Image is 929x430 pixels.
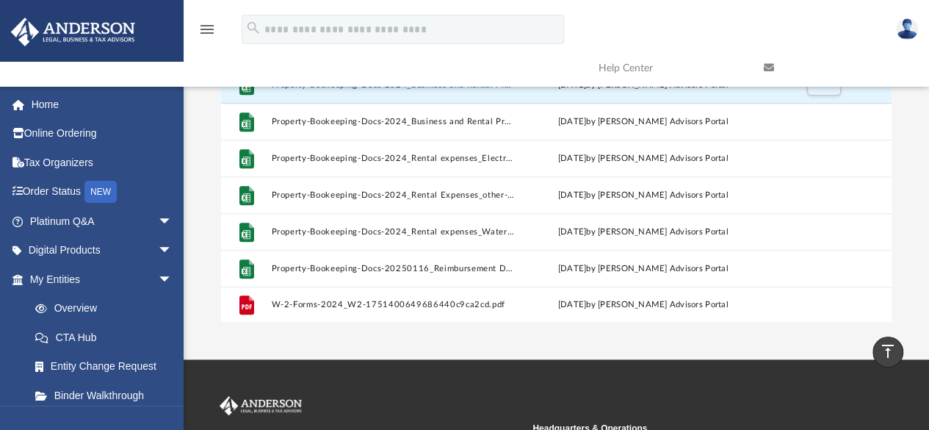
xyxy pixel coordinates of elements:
a: Binder Walkthrough [21,381,195,410]
a: CTA Hub [21,323,195,352]
img: User Pic [896,18,918,40]
div: grid [221,18,892,323]
button: More options [806,148,840,170]
a: Home [10,90,195,119]
a: Entity Change Request [21,352,195,381]
a: Online Ordering [10,119,195,148]
button: More options [806,184,840,207]
button: More options [806,111,840,133]
div: [DATE] by [PERSON_NAME] Advisors Portal [521,262,765,276]
i: menu [198,21,216,38]
a: Order StatusNEW [10,177,195,207]
a: Overview [21,294,195,323]
div: NEW [84,181,117,203]
span: arrow_drop_down [158,265,187,295]
div: [DATE] by [PERSON_NAME] Advisors Portal [521,298,765,312]
a: Platinum Q&Aarrow_drop_down [10,207,195,236]
button: More options [806,294,840,316]
div: [DATE] by [PERSON_NAME] Advisors Portal [521,226,765,239]
i: search [245,20,261,36]
div: [DATE] by [PERSON_NAME] Advisors Portal [521,189,765,202]
button: More options [806,221,840,243]
a: menu [198,28,216,38]
i: vertical_align_top [879,343,897,360]
button: Property-Bookeeping-Docs-2024_Rental Expenses_other-17514275146864a9bae896b.xlsx [271,190,515,200]
img: Anderson Advisors Platinum Portal [7,18,140,46]
button: More options [806,258,840,280]
button: Property-Bookeeping-Docs-2024_Business and Rental Property Expenses_as seen in PenFed checking do... [271,117,515,126]
a: Tax Organizers [10,148,195,177]
div: [DATE] by [PERSON_NAME] Advisors Portal [521,115,765,129]
div: [DATE] by [PERSON_NAME] Advisors Portal [521,152,765,165]
a: My Entitiesarrow_drop_down [10,265,195,294]
span: arrow_drop_down [158,236,187,266]
span: arrow_drop_down [158,207,187,237]
button: W-2-Forms-2024_W2-1751400649686440c9ca2cd.pdf [271,301,515,310]
button: Property-Bookeeping-Docs-2024_Rental expenses_Water-1751422960686497f052c6f.xlsx [271,227,515,237]
button: Property-Bookeeping-Docs-2024_Rental expenses_Electric-175142381468649b469d74d.xlsx [271,154,515,163]
a: Help Center [588,39,753,97]
img: Anderson Advisors Platinum Portal [217,396,305,415]
a: vertical_align_top [872,337,903,368]
a: Digital Productsarrow_drop_down [10,236,195,265]
button: Property-Bookeeping-Docs-20250116_Reimbursement Details_Rental Expenses_PenFed Checking account_N... [271,264,515,273]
